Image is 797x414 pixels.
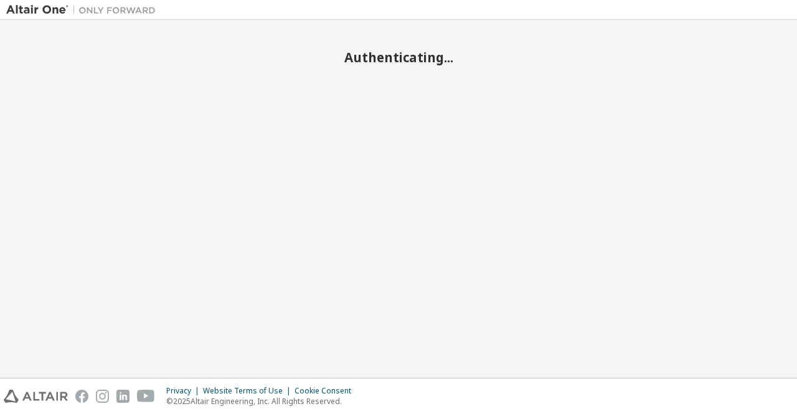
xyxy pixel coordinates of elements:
img: linkedin.svg [116,390,130,403]
img: Altair One [6,4,162,16]
img: instagram.svg [96,390,109,403]
h2: Authenticating... [6,49,791,65]
img: altair_logo.svg [4,390,68,403]
p: © 2025 Altair Engineering, Inc. All Rights Reserved. [166,396,359,407]
img: facebook.svg [75,390,88,403]
img: youtube.svg [137,390,155,403]
div: Website Terms of Use [203,386,295,396]
div: Cookie Consent [295,386,359,396]
div: Privacy [166,386,203,396]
